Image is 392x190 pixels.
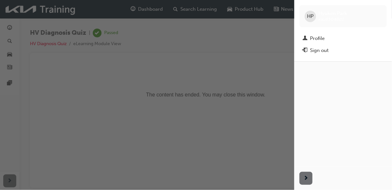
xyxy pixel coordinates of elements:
[304,174,309,183] span: next-icon
[310,35,325,42] div: Profile
[300,32,387,44] a: Profile
[310,47,329,54] div: Sign out
[307,13,314,20] span: HP
[303,36,308,42] span: man-icon
[3,5,339,34] p: The content has ended. You may close this window.
[319,10,347,16] span: Hyuken Park
[319,17,344,22] span: kau83048d2
[303,48,308,54] span: exit-icon
[300,44,387,57] button: Sign out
